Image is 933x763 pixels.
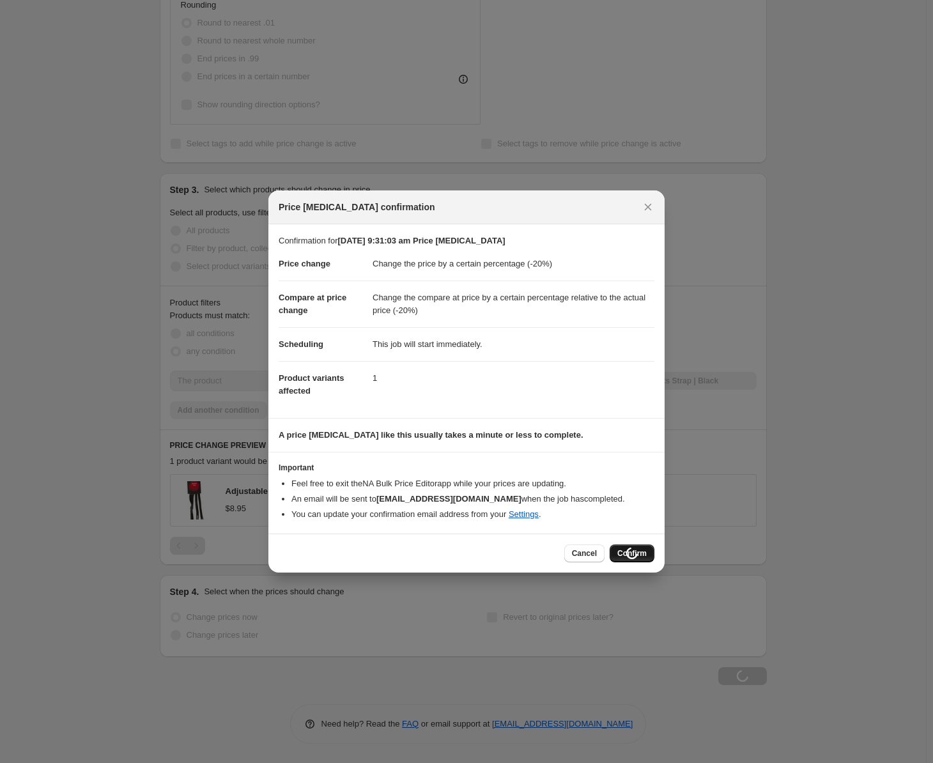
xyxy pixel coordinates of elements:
span: Compare at price change [279,293,346,315]
b: [EMAIL_ADDRESS][DOMAIN_NAME] [376,494,521,504]
span: Product variants affected [279,373,344,396]
dd: This job will start immediately. [373,327,654,361]
dd: Change the price by a certain percentage (-20%) [373,247,654,281]
dd: Change the compare at price by a certain percentage relative to the actual price (-20%) [373,281,654,327]
li: You can update your confirmation email address from your . [291,508,654,521]
span: Scheduling [279,339,323,349]
h3: Important [279,463,654,473]
b: A price [MEDICAL_DATA] like this usually takes a minute or less to complete. [279,430,583,440]
b: [DATE] 9:31:03 am Price [MEDICAL_DATA] [337,236,505,245]
button: Close [639,198,657,216]
li: Feel free to exit the NA Bulk Price Editor app while your prices are updating. [291,477,654,490]
span: Price [MEDICAL_DATA] confirmation [279,201,435,213]
dd: 1 [373,361,654,395]
button: Cancel [564,544,605,562]
p: Confirmation for [279,235,654,247]
span: Price change [279,259,330,268]
span: Cancel [572,548,597,559]
li: An email will be sent to when the job has completed . [291,493,654,505]
a: Settings [509,509,539,519]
